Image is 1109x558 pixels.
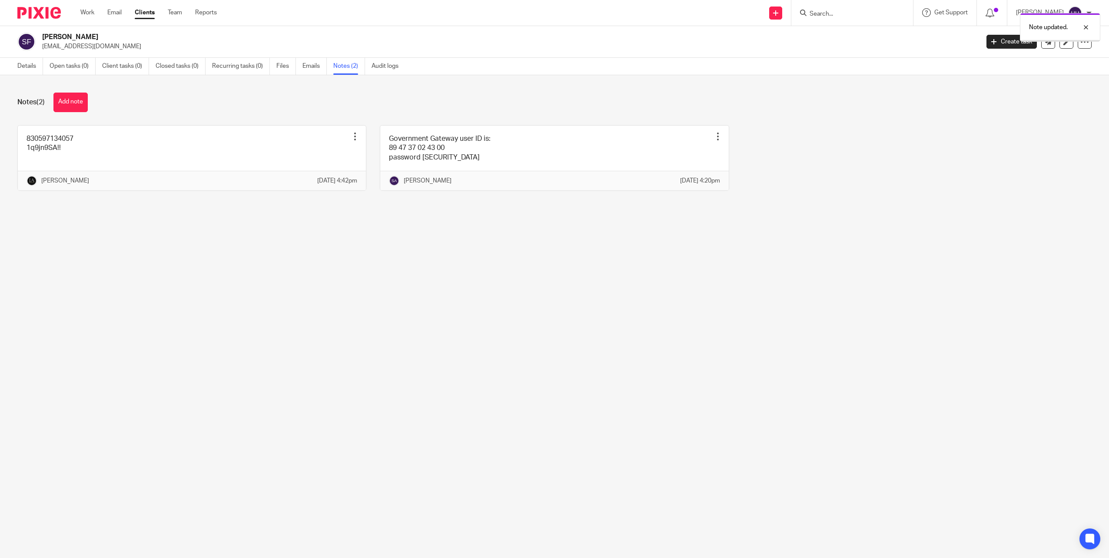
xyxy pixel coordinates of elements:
a: Files [276,58,296,75]
a: Closed tasks (0) [156,58,206,75]
button: Add note [53,93,88,112]
a: Team [168,8,182,17]
h1: Notes [17,98,45,107]
a: Email [107,8,122,17]
img: Pixie [17,7,61,19]
a: Client tasks (0) [102,58,149,75]
img: svg%3E [389,176,399,186]
a: Recurring tasks (0) [212,58,270,75]
a: Notes (2) [333,58,365,75]
a: Create task [986,35,1037,49]
p: [PERSON_NAME] [404,176,452,185]
a: Clients [135,8,155,17]
a: Work [80,8,94,17]
a: Details [17,58,43,75]
p: [DATE] 4:20pm [680,176,720,185]
p: Note updated. [1029,23,1068,32]
img: Lockhart+Amin+-+1024x1024+-+light+on+dark.jpg [27,176,37,186]
img: svg%3E [1068,6,1082,20]
a: Emails [302,58,327,75]
a: Open tasks (0) [50,58,96,75]
a: Audit logs [372,58,405,75]
h2: [PERSON_NAME] [42,33,787,42]
p: [DATE] 4:42pm [317,176,357,185]
a: Reports [195,8,217,17]
img: svg%3E [17,33,36,51]
p: [EMAIL_ADDRESS][DOMAIN_NAME] [42,42,973,51]
p: [PERSON_NAME] [41,176,89,185]
span: (2) [37,99,45,106]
